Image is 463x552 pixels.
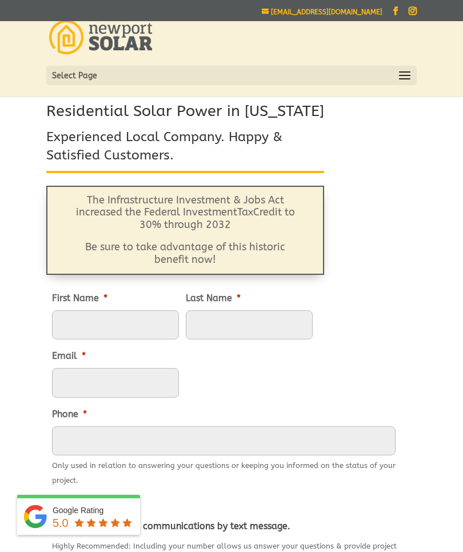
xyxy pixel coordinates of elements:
[46,128,324,170] h3: Experienced Local Company. Happy & Satisfied Customers.
[75,194,295,242] p: The Infrastructure Investment & Jobs Act increased the Federal Investment Credit to 30% through 2032
[52,455,402,488] div: Only used in relation to answering your questions or keeping you informed on the status of your p...
[52,409,87,421] label: Phone
[65,521,290,531] label: I agree to receive communications by text message.
[53,517,69,529] span: 5.0
[186,293,241,305] label: Last Name
[46,101,324,128] h2: Residential Solar Power in [US_STATE]
[53,505,134,516] div: Google Rating
[52,350,86,362] label: Email
[237,206,253,218] span: Tax
[49,20,152,54] img: Newport Solar | Solar Energy Optimized.
[75,241,295,266] p: Be sure to take advantage of this historic benefit now!
[262,8,382,16] a: [EMAIL_ADDRESS][DOMAIN_NAME]
[52,69,97,82] span: Select Page
[52,293,107,305] label: First Name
